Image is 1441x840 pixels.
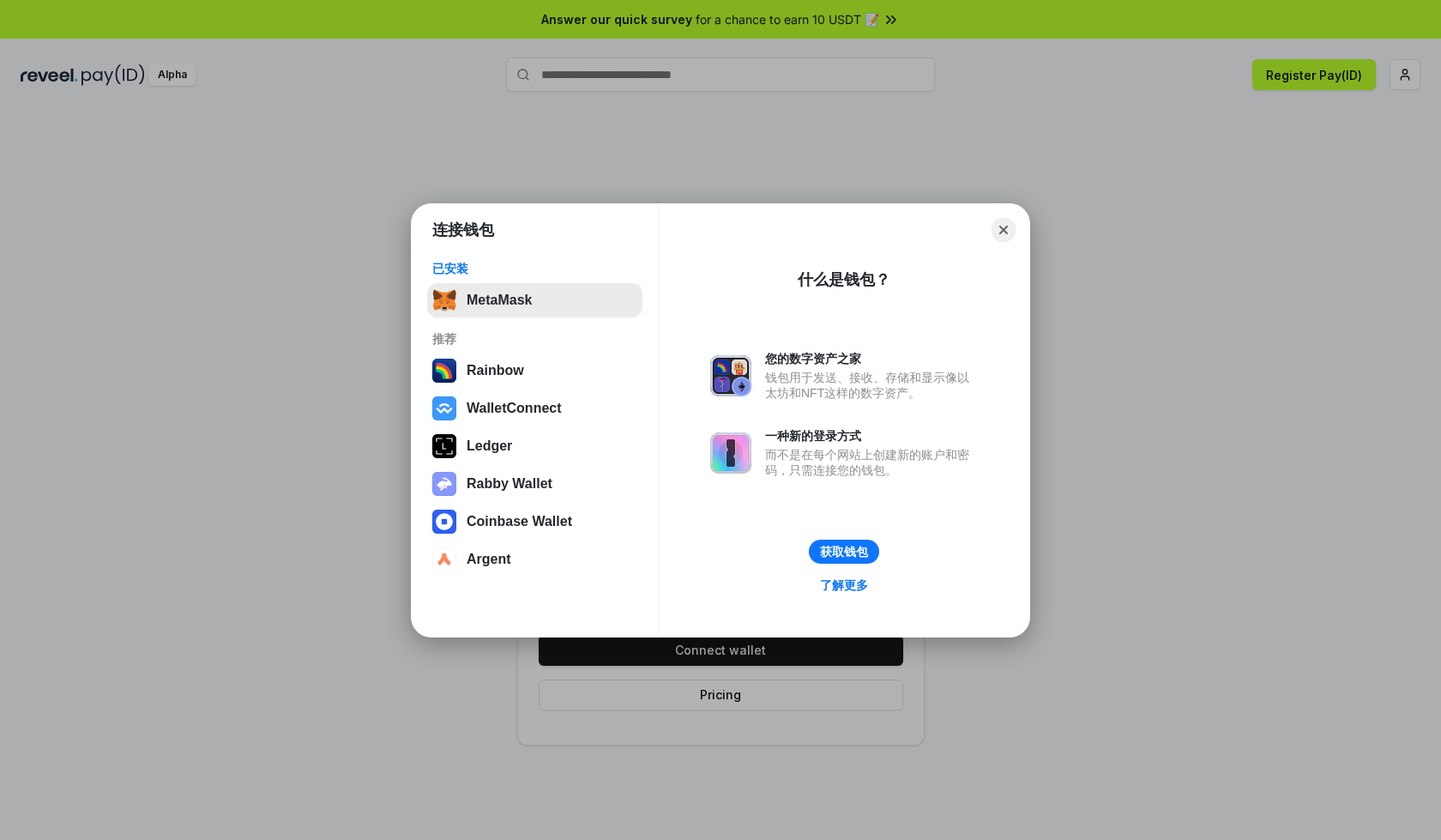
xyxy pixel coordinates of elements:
[765,351,978,366] div: 您的数字资产之家
[467,293,532,308] div: MetaMask
[427,542,642,577] button: Argent
[432,434,456,458] img: svg+xml,%3Csvg%20xmlns%3D%22http%3A%2F%2Fwww.w3.org%2F2000%2Fsvg%22%20width%3D%2228%22%20height%3...
[467,476,552,492] div: Rabby Wallet
[467,363,524,378] div: Rainbow
[432,359,456,383] img: svg+xml,%3Csvg%20width%3D%22120%22%20height%3D%22120%22%20viewBox%3D%220%200%20120%20120%22%20fil...
[432,288,456,312] img: svg+xml,%3Csvg%20fill%3D%22none%22%20height%3D%2233%22%20viewBox%3D%220%200%2035%2033%22%20width%...
[467,438,512,454] div: Ledger
[432,547,456,571] img: svg+xml,%3Csvg%20width%3D%2228%22%20height%3D%2228%22%20viewBox%3D%220%200%2028%2028%22%20fill%3D...
[427,505,642,539] button: Coinbase Wallet
[427,467,642,501] button: Rabby Wallet
[765,370,978,401] div: 钱包用于发送、接收、存储和显示像以太坊和NFT这样的数字资产。
[992,218,1016,242] button: Close
[798,269,890,290] div: 什么是钱包？
[765,447,978,478] div: 而不是在每个网站上创建新的账户和密码，只需连接您的钱包。
[432,261,637,276] div: 已安装
[427,283,642,317] button: MetaMask
[820,577,868,593] div: 了解更多
[467,552,511,567] div: Argent
[765,428,978,444] div: 一种新的登录方式
[710,432,751,474] img: svg+xml,%3Csvg%20xmlns%3D%22http%3A%2F%2Fwww.w3.org%2F2000%2Fsvg%22%20fill%3D%22none%22%20viewBox...
[432,396,456,420] img: svg+xml,%3Csvg%20width%3D%2228%22%20height%3D%2228%22%20viewBox%3D%220%200%2028%2028%22%20fill%3D...
[427,391,642,426] button: WalletConnect
[432,472,456,496] img: svg+xml,%3Csvg%20xmlns%3D%22http%3A%2F%2Fwww.w3.org%2F2000%2Fsvg%22%20fill%3D%22none%22%20viewBox...
[432,510,456,534] img: svg+xml,%3Csvg%20width%3D%2228%22%20height%3D%2228%22%20viewBox%3D%220%200%2028%2028%22%20fill%3D...
[809,540,879,564] button: 获取钱包
[427,429,642,463] button: Ledger
[432,331,637,347] div: 推荐
[432,220,494,240] h1: 连接钱包
[820,544,868,559] div: 获取钱包
[467,514,572,529] div: Coinbase Wallet
[710,355,751,396] img: svg+xml,%3Csvg%20xmlns%3D%22http%3A%2F%2Fwww.w3.org%2F2000%2Fsvg%22%20fill%3D%22none%22%20viewBox...
[810,574,878,596] a: 了解更多
[467,401,562,416] div: WalletConnect
[427,354,642,388] button: Rainbow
